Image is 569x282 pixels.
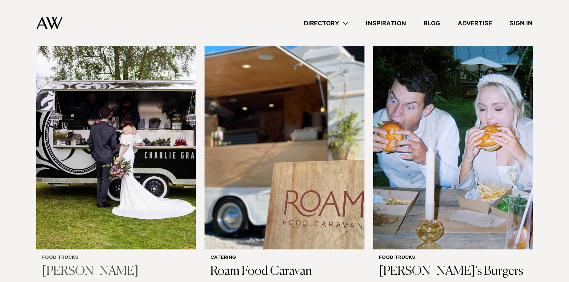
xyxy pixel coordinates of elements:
[36,16,63,30] img: Auckland Weddings Logo
[379,264,527,279] h3: [PERSON_NAME]'s Burgers
[357,18,415,28] a: Inspiration
[210,255,358,261] h6: Catering
[42,255,190,261] h6: Food Trucks
[373,35,533,249] img: Auckland Weddings Food Trucks | Jo Bro's Burgers
[449,18,501,28] a: Advertise
[42,264,190,279] h3: [PERSON_NAME]
[205,35,364,249] img: Auckland Weddings Catering | Roam Food Caravan
[36,35,196,249] img: Auckland Weddings Food Trucks | Charlie Grace
[415,18,449,28] a: Blog
[210,264,358,279] h3: Roam Food Caravan
[295,18,357,28] a: Directory
[501,18,541,28] a: Sign In
[379,255,527,261] h6: Food Trucks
